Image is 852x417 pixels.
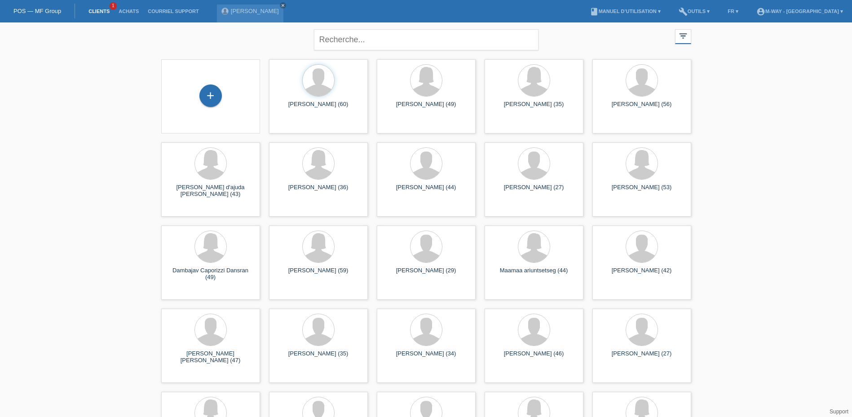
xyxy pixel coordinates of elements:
[200,88,221,103] div: Enregistrer le client
[600,101,684,115] div: [PERSON_NAME] (56)
[384,184,468,198] div: [PERSON_NAME] (44)
[384,267,468,281] div: [PERSON_NAME] (29)
[830,408,848,415] a: Support
[600,184,684,198] div: [PERSON_NAME] (53)
[600,350,684,364] div: [PERSON_NAME] (27)
[281,3,285,8] i: close
[114,9,143,14] a: Achats
[492,101,576,115] div: [PERSON_NAME] (35)
[756,7,765,16] i: account_circle
[13,8,61,14] a: POS — MF Group
[492,267,576,281] div: Maamaa ariuntsetseg (44)
[143,9,203,14] a: Courriel Support
[678,31,688,41] i: filter_list
[492,184,576,198] div: [PERSON_NAME] (27)
[590,7,599,16] i: book
[84,9,114,14] a: Clients
[168,184,253,198] div: [PERSON_NAME] d'ajuda [PERSON_NAME] (43)
[384,350,468,364] div: [PERSON_NAME] (34)
[280,2,286,9] a: close
[752,9,848,14] a: account_circlem-way - [GEOGRAPHIC_DATA] ▾
[168,350,253,364] div: [PERSON_NAME] [PERSON_NAME] (47)
[231,8,279,14] a: [PERSON_NAME]
[276,184,361,198] div: [PERSON_NAME] (36)
[384,101,468,115] div: [PERSON_NAME] (49)
[679,7,688,16] i: build
[276,350,361,364] div: [PERSON_NAME] (35)
[314,29,539,50] input: Recherche...
[674,9,714,14] a: buildOutils ▾
[585,9,665,14] a: bookManuel d’utilisation ▾
[110,2,117,10] span: 1
[723,9,743,14] a: FR ▾
[276,101,361,115] div: [PERSON_NAME] (60)
[492,350,576,364] div: [PERSON_NAME] (46)
[600,267,684,281] div: [PERSON_NAME] (42)
[168,267,253,281] div: Dambajav Caporizzi Dansran (49)
[276,267,361,281] div: [PERSON_NAME] (59)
